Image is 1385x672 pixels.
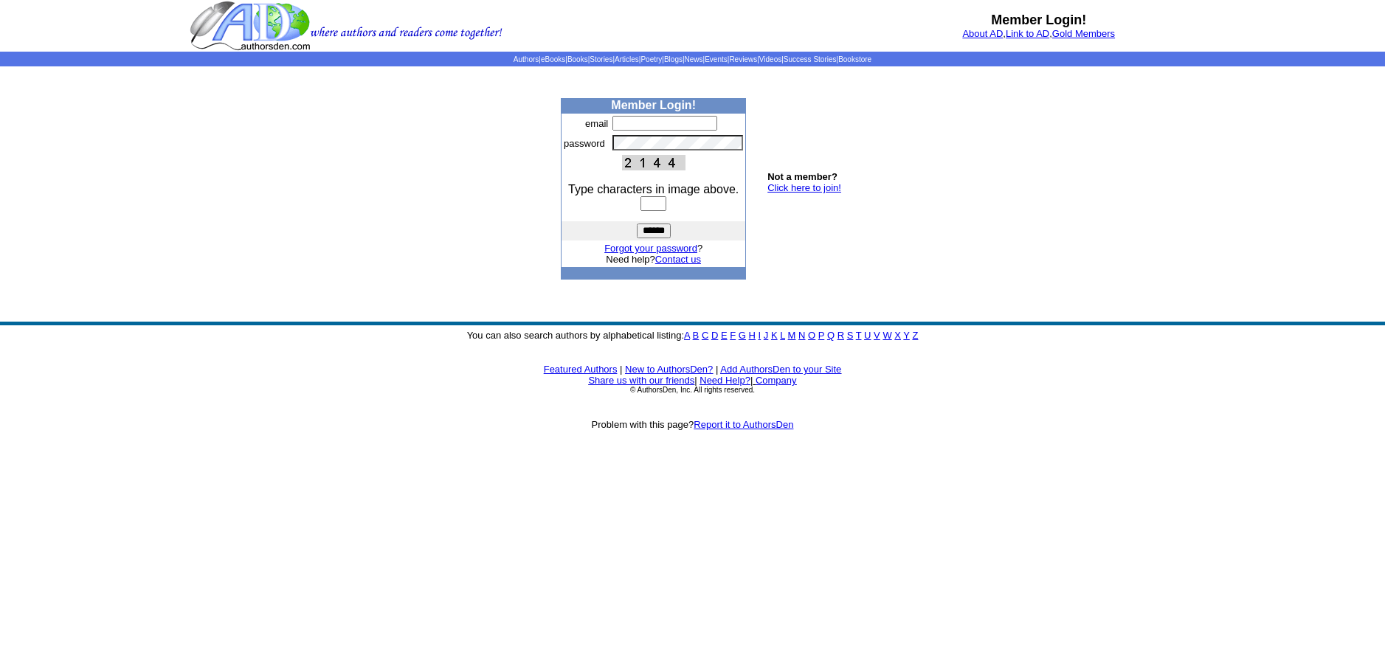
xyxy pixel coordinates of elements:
[962,28,1003,39] a: About AD
[625,364,713,375] a: New to AuthorsDen?
[837,330,844,341] a: R
[684,330,690,341] a: A
[467,330,919,341] font: You can also search authors by alphabetical listing:
[750,375,797,386] font: |
[664,55,683,63] a: Blogs
[694,419,793,430] a: Report it to AuthorsDen
[611,99,696,111] b: Member Login!
[592,419,794,430] font: Problem with this page?
[729,55,757,63] a: Reviews
[585,118,608,129] font: email
[606,254,701,265] font: Need help?
[838,55,871,63] a: Bookstore
[784,55,837,63] a: Success Stories
[1006,28,1049,39] a: Link to AD
[544,364,618,375] a: Featured Authors
[622,155,685,170] img: This Is CAPTCHA Image
[604,243,697,254] a: Forgot your password
[720,364,841,375] a: Add AuthorsDen to your Site
[991,13,1086,27] b: Member Login!
[1052,28,1115,39] a: Gold Members
[780,330,785,341] a: L
[818,330,824,341] a: P
[827,330,835,341] a: Q
[874,330,880,341] a: V
[630,386,755,394] font: © AuthorsDen, Inc. All rights reserved.
[739,330,746,341] a: G
[912,330,918,341] a: Z
[620,364,622,375] font: |
[788,330,796,341] a: M
[541,55,565,63] a: eBooks
[798,330,805,341] a: N
[655,254,701,265] a: Contact us
[694,375,697,386] font: |
[764,330,769,341] a: J
[568,183,739,195] font: Type characters in image above.
[903,330,909,341] a: Y
[711,330,718,341] a: D
[590,55,612,63] a: Stories
[756,375,797,386] a: Company
[567,55,588,63] a: Books
[604,243,702,254] font: ?
[808,330,815,341] a: O
[771,330,778,341] a: K
[894,330,901,341] a: X
[702,330,708,341] a: C
[759,55,781,63] a: Videos
[856,330,862,341] a: T
[767,182,841,193] a: Click here to join!
[759,330,761,341] a: I
[588,375,694,386] a: Share us with our friends
[685,55,703,63] a: News
[749,330,756,341] a: H
[730,330,736,341] a: F
[864,330,871,341] a: U
[962,28,1115,39] font: , ,
[693,330,700,341] a: B
[514,55,871,63] span: | | | | | | | | | | | |
[705,55,728,63] a: Events
[847,330,854,341] a: S
[721,330,728,341] a: E
[615,55,639,63] a: Articles
[883,330,891,341] a: W
[640,55,662,63] a: Poetry
[767,171,837,182] b: Not a member?
[564,138,605,149] font: password
[716,364,718,375] font: |
[514,55,539,63] a: Authors
[700,375,750,386] a: Need Help?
